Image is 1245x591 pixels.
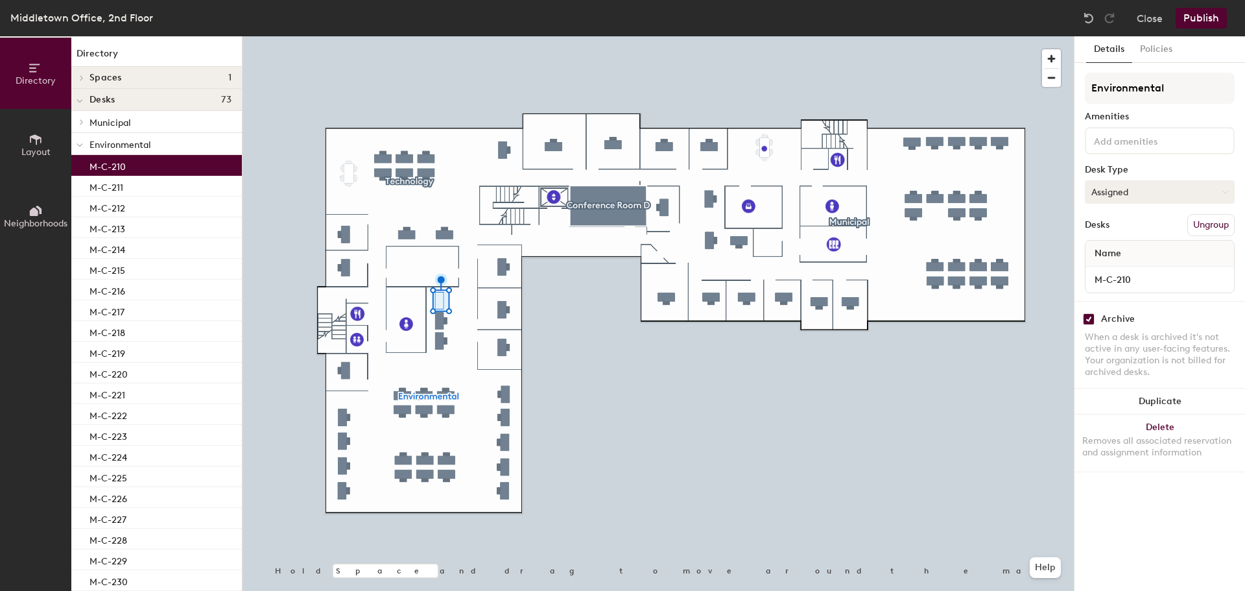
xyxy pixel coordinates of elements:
p: M-C-210 [89,158,126,173]
button: DeleteRemoves all associated reservation and assignment information [1074,415,1245,472]
p: M-C-226 [89,490,127,505]
p: M-C-230 [89,573,128,588]
button: Assigned [1085,180,1235,204]
span: Name [1088,242,1128,265]
button: Publish [1176,8,1227,29]
p: M-C-229 [89,552,127,567]
p: M-C-219 [89,344,125,359]
span: Neighborhoods [4,218,67,229]
img: Redo [1103,12,1116,25]
p: M-C-217 [89,303,124,318]
p: M-C-218 [89,324,125,339]
img: Undo [1082,12,1095,25]
div: When a desk is archived it's not active in any user-facing features. Your organization is not bil... [1085,332,1235,378]
h1: Directory [71,47,242,67]
div: Desk Type [1085,165,1235,175]
p: M-C-211 [89,178,123,193]
p: M-C-220 [89,365,128,380]
span: Municipal [89,117,131,128]
p: M-C-224 [89,448,127,463]
p: M-C-214 [89,241,125,256]
span: Desks [89,95,115,105]
p: M-C-216 [89,282,125,297]
input: Unnamed desk [1088,271,1231,289]
p: M-C-222 [89,407,127,422]
div: Desks [1085,220,1109,230]
div: Archive [1101,314,1135,324]
button: Policies [1132,36,1180,63]
p: M-C-213 [89,220,125,235]
p: M-C-225 [89,469,127,484]
input: Add amenities [1091,132,1208,148]
span: Spaces [89,73,122,83]
button: Duplicate [1074,389,1245,415]
p: M-C-212 [89,199,125,214]
div: Amenities [1085,112,1235,122]
p: M-C-223 [89,428,127,442]
button: Ungroup [1187,214,1235,236]
button: Help [1030,557,1061,578]
span: 1 [228,73,231,83]
span: 73 [221,95,231,105]
p: M-C-215 [89,261,125,276]
span: Directory [16,75,56,86]
p: M-C-227 [89,511,126,525]
button: Close [1137,8,1163,29]
p: M-C-228 [89,531,127,546]
span: Layout [21,147,51,158]
div: Removes all associated reservation and assignment information [1082,435,1237,459]
div: Middletown Office, 2nd Floor [10,10,153,26]
button: Details [1086,36,1132,63]
p: M-C-221 [89,386,125,401]
span: Environmental [89,139,151,151]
